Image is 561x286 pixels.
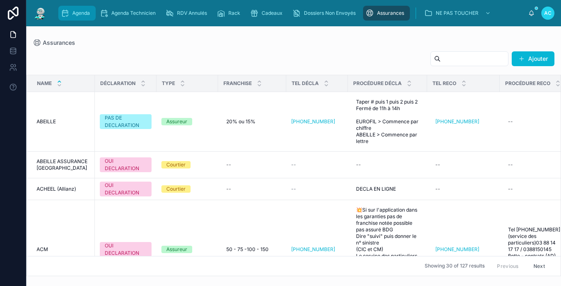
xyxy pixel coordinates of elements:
a: Assureur [161,246,213,253]
a: ABEILLE ASSURANCE [GEOGRAPHIC_DATA] [37,158,90,171]
span: TEL DÉCLA [292,80,319,87]
a: [PHONE_NUMBER] [435,246,479,253]
span: 20% ou 15% [226,118,255,125]
span: Assurances [43,39,75,47]
span: TEL RECO [432,80,456,87]
button: Next [528,260,551,272]
a: Agenda [58,6,96,21]
a: OUI DECLARATION [100,182,152,196]
a: DECLA EN LIGNE [353,182,422,196]
span: AC [544,10,552,16]
a: OUI DECLARATION [100,157,152,172]
span: DÉCLARATION [100,80,136,87]
a: Cadeaux [248,6,288,21]
img: App logo [33,7,48,20]
a: 20% ou 15% [223,115,281,128]
div: OUI DECLARATION [105,242,147,257]
a: -- [223,158,281,171]
span: TYPE [162,80,175,87]
span: Cadeaux [262,10,283,16]
a: [PHONE_NUMBER] [291,118,343,125]
span: 50 - 75 -100 - 150 [226,246,269,253]
div: PAS DE DECLARATION [105,114,147,129]
div: -- [508,186,513,192]
a: [PHONE_NUMBER] [432,115,495,128]
a: ACHEEL (Allianz) [37,186,90,192]
a: [PHONE_NUMBER] [432,243,495,256]
span: ACM [37,246,48,253]
div: Courtier [166,161,186,168]
a: -- [291,161,343,168]
span: Showing 30 of 127 results [425,263,485,270]
a: Taper # puis 1 puis 2 puis 2 Fermé de 11h à 14h EUROFIL > Commence par chiffre ABEILLE > Commence... [353,95,422,148]
div: Assureur [166,118,187,125]
span: Agenda Technicien [111,10,156,16]
a: Courtier [161,185,213,193]
span: Dossiers Non Envoyés [304,10,356,16]
a: 50 - 75 -100 - 150 [223,243,281,256]
span: Rack [228,10,240,16]
a: NE PAS TOUCHER [422,6,495,21]
a: -- [353,158,422,171]
span: PROCÉDURE RECO [505,80,550,87]
div: scrollable content [54,4,528,22]
span: NE PAS TOUCHER [436,10,478,16]
a: PAS DE DECLARATION [100,114,152,129]
div: OUI DECLARATION [105,157,147,172]
a: Rack [214,6,246,21]
span: Taper # puis 1 puis 2 puis 2 Fermé de 11h à 14h EUROFIL > Commence par chiffre ABEILLE > Commence... [356,99,419,145]
a: Assurances [33,39,75,47]
a: Assureur [161,118,213,125]
div: -- [356,161,361,168]
div: Courtier [166,185,186,193]
a: ACM [37,246,90,253]
div: -- [226,161,231,168]
a: [PHONE_NUMBER] [291,246,343,253]
span: Name [37,80,52,87]
a: Agenda Technicien [97,6,161,21]
a: ABEILLE [37,118,90,125]
a: [PHONE_NUMBER] [291,118,335,125]
div: -- [508,161,513,168]
span: ACHEEL (Allianz) [37,186,76,192]
a: OUI DECLARATION [100,242,152,257]
span: DECLA EN LIGNE [356,186,396,192]
a: [PHONE_NUMBER] [291,246,335,253]
span: Agenda [72,10,90,16]
span: FRANCHISE [223,80,252,87]
div: OUI DECLARATION [105,182,147,196]
div: -- [508,118,513,125]
a: Assurances [363,6,410,21]
span: PROCÉDURE DÉCLA [353,80,402,87]
a: -- [432,158,495,171]
div: -- [435,186,440,192]
a: -- [223,182,281,196]
div: -- [435,161,440,168]
a: Dossiers Non Envoyés [290,6,361,21]
span: Assurances [377,10,404,16]
span: -- [291,161,296,168]
div: Assureur [166,246,187,253]
a: -- [432,182,495,196]
span: -- [291,186,296,192]
div: -- [226,186,231,192]
a: Courtier [161,161,213,168]
span: RDV Annulés [177,10,207,16]
button: Ajouter [512,51,554,66]
a: RDV Annulés [163,6,213,21]
span: ABEILLE [37,118,56,125]
a: -- [291,186,343,192]
a: [PHONE_NUMBER] [435,118,479,125]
